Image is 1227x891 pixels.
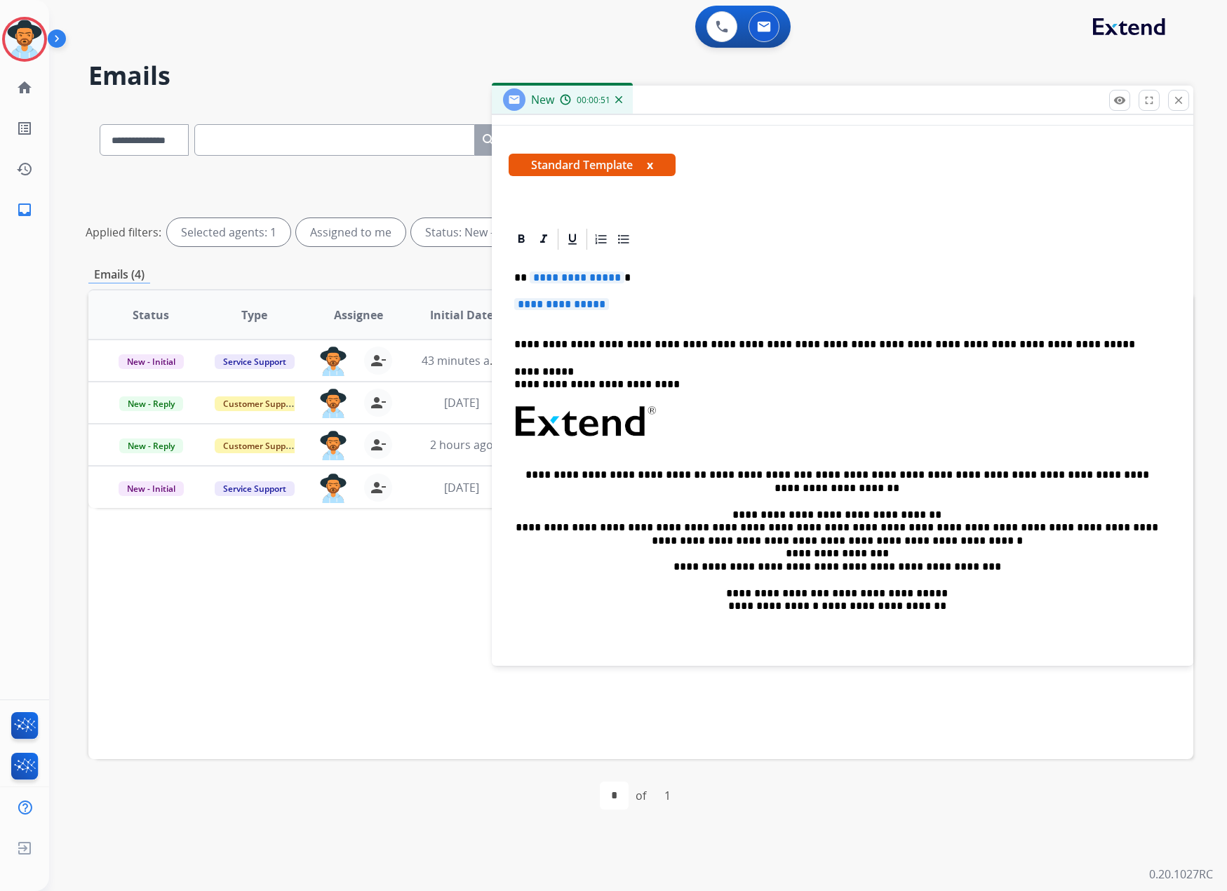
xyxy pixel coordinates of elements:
[215,438,306,453] span: Customer Support
[119,438,183,453] span: New - Reply
[531,92,554,107] span: New
[319,474,347,503] img: agent-avatar
[167,218,290,246] div: Selected agents: 1
[562,229,583,250] div: Underline
[430,307,493,323] span: Initial Date
[119,354,184,369] span: New - Initial
[370,352,387,369] mat-icon: person_remove
[370,436,387,453] mat-icon: person_remove
[370,394,387,411] mat-icon: person_remove
[334,307,383,323] span: Assignee
[119,396,183,411] span: New - Reply
[1149,866,1213,883] p: 0.20.1027RC
[1143,94,1155,107] mat-icon: fullscreen
[241,307,267,323] span: Type
[119,481,184,496] span: New - Initial
[481,132,497,149] mat-icon: search
[1113,94,1126,107] mat-icon: remove_red_eye
[509,154,676,176] span: Standard Template
[215,481,295,496] span: Service Support
[5,20,44,59] img: avatar
[430,437,493,453] span: 2 hours ago
[319,347,347,376] img: agent-avatar
[86,224,161,241] p: Applied filters:
[319,431,347,460] img: agent-avatar
[636,787,646,804] div: of
[591,229,612,250] div: Ordered List
[577,95,610,106] span: 00:00:51
[16,79,33,96] mat-icon: home
[422,353,503,368] span: 43 minutes ago
[319,389,347,418] img: agent-avatar
[411,218,559,246] div: Status: New - Initial
[444,395,479,410] span: [DATE]
[133,307,169,323] span: Status
[511,229,532,250] div: Bold
[1172,94,1185,107] mat-icon: close
[16,201,33,218] mat-icon: inbox
[88,62,1193,90] h2: Emails
[370,479,387,496] mat-icon: person_remove
[88,266,150,283] p: Emails (4)
[647,156,653,173] button: x
[444,480,479,495] span: [DATE]
[16,120,33,137] mat-icon: list_alt
[296,218,405,246] div: Assigned to me
[533,229,554,250] div: Italic
[215,396,306,411] span: Customer Support
[16,161,33,177] mat-icon: history
[653,782,682,810] div: 1
[215,354,295,369] span: Service Support
[613,229,634,250] div: Bullet List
